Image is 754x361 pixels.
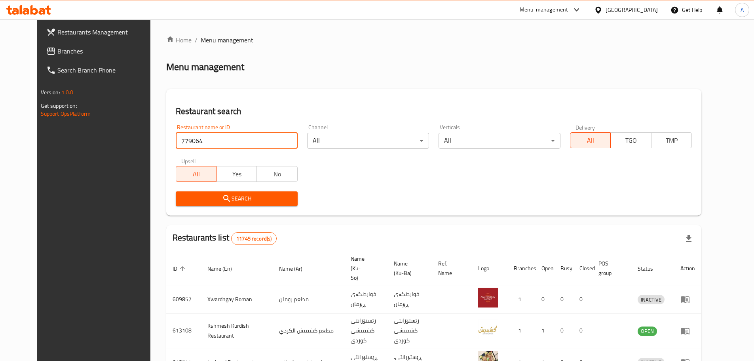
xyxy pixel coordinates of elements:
[166,35,192,45] a: Home
[207,264,242,273] span: Name (En)
[554,285,573,313] td: 0
[638,264,663,273] span: Status
[507,313,535,348] td: 1
[554,252,573,285] th: Busy
[575,124,595,130] label: Delivery
[173,232,277,245] h2: Restaurants list
[40,61,163,80] a: Search Branch Phone
[438,259,462,278] span: Ref. Name
[260,168,294,180] span: No
[535,285,554,313] td: 0
[478,288,498,308] img: Xwardngay Roman
[201,35,253,45] span: Menu management
[573,285,592,313] td: 0
[166,285,201,313] td: 609857
[57,65,156,75] span: Search Branch Phone
[351,254,378,283] span: Name (Ku-So)
[179,168,213,180] span: All
[176,105,692,117] h2: Restaurant search
[232,235,276,243] span: 11745 record(s)
[182,194,291,204] span: Search
[573,252,592,285] th: Closed
[57,46,156,56] span: Branches
[570,132,611,148] button: All
[61,87,74,97] span: 1.0.0
[606,6,658,14] div: [GEOGRAPHIC_DATA]
[387,313,432,348] td: رێستۆرانتی کشمیشى كوردى
[307,133,429,149] div: All
[273,285,344,313] td: مطعم رومان
[344,313,387,348] td: رێستۆرانتی کشمیشى كوردى
[439,133,560,149] div: All
[181,158,196,164] label: Upsell
[478,319,498,339] img: Kshmesh Kurdish Restaurant
[195,35,198,45] li: /
[610,132,651,148] button: TGO
[535,313,554,348] td: 1
[57,27,156,37] span: Restaurants Management
[40,42,163,61] a: Branches
[507,252,535,285] th: Branches
[638,327,657,336] span: OPEN
[166,313,201,348] td: 613108
[554,313,573,348] td: 0
[176,133,298,149] input: Search for restaurant name or ID..
[598,259,622,278] span: POS group
[41,109,91,119] a: Support.OpsPlatform
[573,313,592,348] td: 0
[679,229,698,248] div: Export file
[638,327,657,336] div: OPEN
[220,168,254,180] span: Yes
[273,313,344,348] td: مطعم كشميش الكردي
[741,6,744,14] span: A
[173,264,188,273] span: ID
[166,35,701,45] nav: breadcrumb
[638,295,665,304] span: INACTIVE
[41,87,60,97] span: Version:
[520,5,568,15] div: Menu-management
[614,135,648,146] span: TGO
[40,23,163,42] a: Restaurants Management
[41,101,77,111] span: Get support on:
[472,252,507,285] th: Logo
[201,313,273,348] td: Kshmesh Kurdish Restaurant
[166,61,244,73] h2: Menu management
[344,285,387,313] td: خواردنگەی ڕۆمان
[680,294,695,304] div: Menu
[507,285,535,313] td: 1
[176,166,217,182] button: All
[176,191,298,206] button: Search
[231,232,277,245] div: Total records count
[674,252,701,285] th: Action
[651,132,692,148] button: TMP
[387,285,432,313] td: خواردنگەی ڕۆمان
[655,135,689,146] span: TMP
[201,285,273,313] td: Xwardngay Roman
[279,264,313,273] span: Name (Ar)
[394,259,422,278] span: Name (Ku-Ba)
[256,166,297,182] button: No
[574,135,608,146] span: All
[680,326,695,336] div: Menu
[216,166,257,182] button: Yes
[535,252,554,285] th: Open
